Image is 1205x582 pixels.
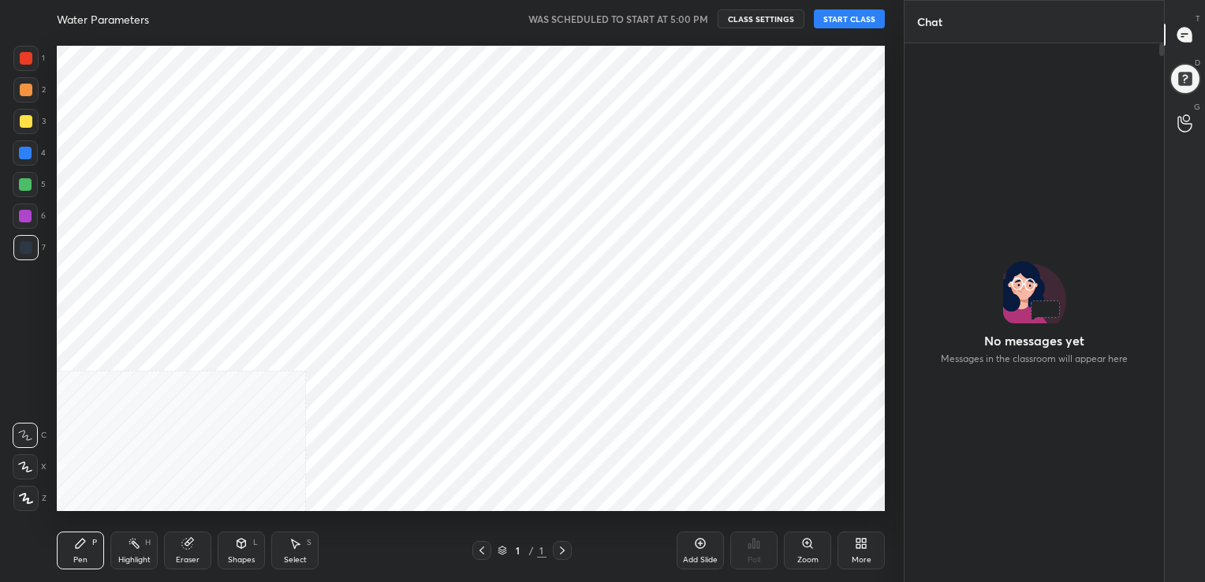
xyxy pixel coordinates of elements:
[537,543,547,558] div: 1
[13,454,47,479] div: X
[1195,57,1200,69] p: D
[228,556,255,564] div: Shapes
[13,235,46,260] div: 7
[797,556,819,564] div: Zoom
[145,539,151,547] div: H
[13,77,46,103] div: 2
[814,9,885,28] button: START CLASS
[852,556,871,564] div: More
[528,12,708,26] h5: WAS SCHEDULED TO START AT 5:00 PM
[529,546,534,555] div: /
[1194,101,1200,113] p: G
[510,546,526,555] div: 1
[73,556,88,564] div: Pen
[13,486,47,511] div: Z
[92,539,97,547] div: P
[718,9,804,28] button: CLASS SETTINGS
[13,46,45,71] div: 1
[13,423,47,448] div: C
[1196,13,1200,24] p: T
[307,539,312,547] div: S
[118,556,151,564] div: Highlight
[13,172,46,197] div: 5
[253,539,258,547] div: L
[13,203,46,229] div: 6
[905,1,955,43] p: Chat
[57,12,149,27] h4: Water Parameters
[284,556,307,564] div: Select
[683,556,718,564] div: Add Slide
[13,109,46,134] div: 3
[13,140,46,166] div: 4
[176,556,200,564] div: Eraser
